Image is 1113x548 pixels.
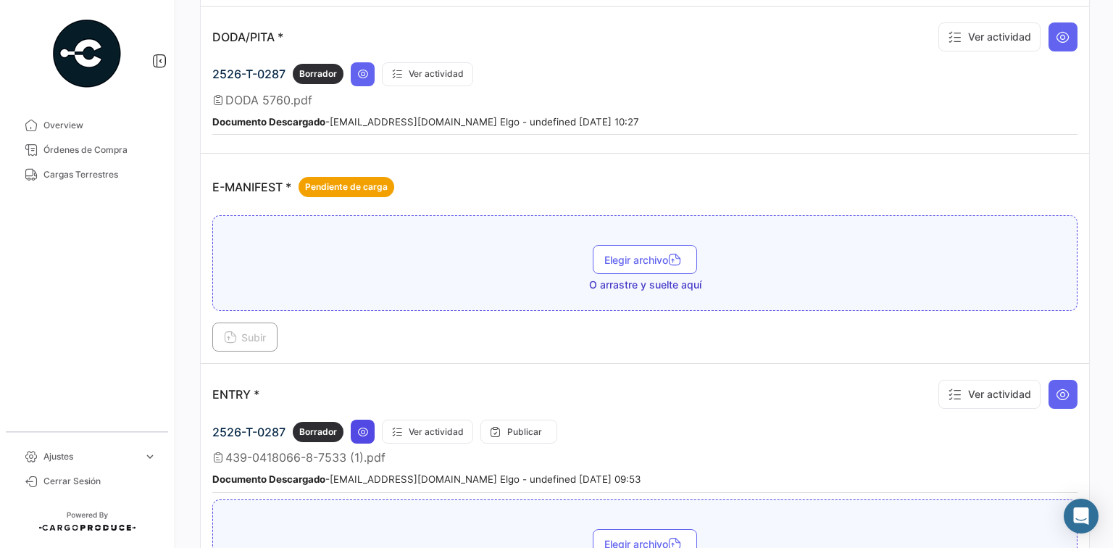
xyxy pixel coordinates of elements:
[12,162,162,187] a: Cargas Terrestres
[225,450,385,465] span: 439-0418066-8-7533 (1).pdf
[212,30,283,44] p: DODA/PITA *
[212,473,325,485] b: Documento Descargado
[299,425,337,439] span: Borrador
[299,67,337,80] span: Borrador
[212,116,639,128] small: - [EMAIL_ADDRESS][DOMAIN_NAME] Elgo - undefined [DATE] 10:27
[212,67,285,81] span: 2526-T-0287
[212,425,285,439] span: 2526-T-0287
[51,17,123,90] img: powered-by.png
[480,420,557,444] button: Publicar
[212,323,278,352] button: Subir
[382,420,473,444] button: Ver actividad
[43,168,157,181] span: Cargas Terrestres
[143,450,157,463] span: expand_more
[938,22,1041,51] button: Ver actividad
[224,331,266,344] span: Subir
[212,473,641,485] small: - [EMAIL_ADDRESS][DOMAIN_NAME] Elgo - undefined [DATE] 09:53
[225,93,312,107] span: DODA 5760.pdf
[212,177,394,197] p: E-MANIFEST *
[305,180,388,194] span: Pendiente de carga
[593,245,697,274] button: Elegir archivo
[43,450,138,463] span: Ajustes
[212,387,259,402] p: ENTRY *
[12,138,162,162] a: Órdenes de Compra
[212,116,325,128] b: Documento Descargado
[589,278,701,292] span: O arrastre y suelte aquí
[43,119,157,132] span: Overview
[1064,499,1099,534] div: Abrir Intercom Messenger
[12,113,162,138] a: Overview
[43,144,157,157] span: Órdenes de Compra
[938,380,1041,409] button: Ver actividad
[382,62,473,86] button: Ver actividad
[43,475,157,488] span: Cerrar Sesión
[604,254,685,266] span: Elegir archivo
